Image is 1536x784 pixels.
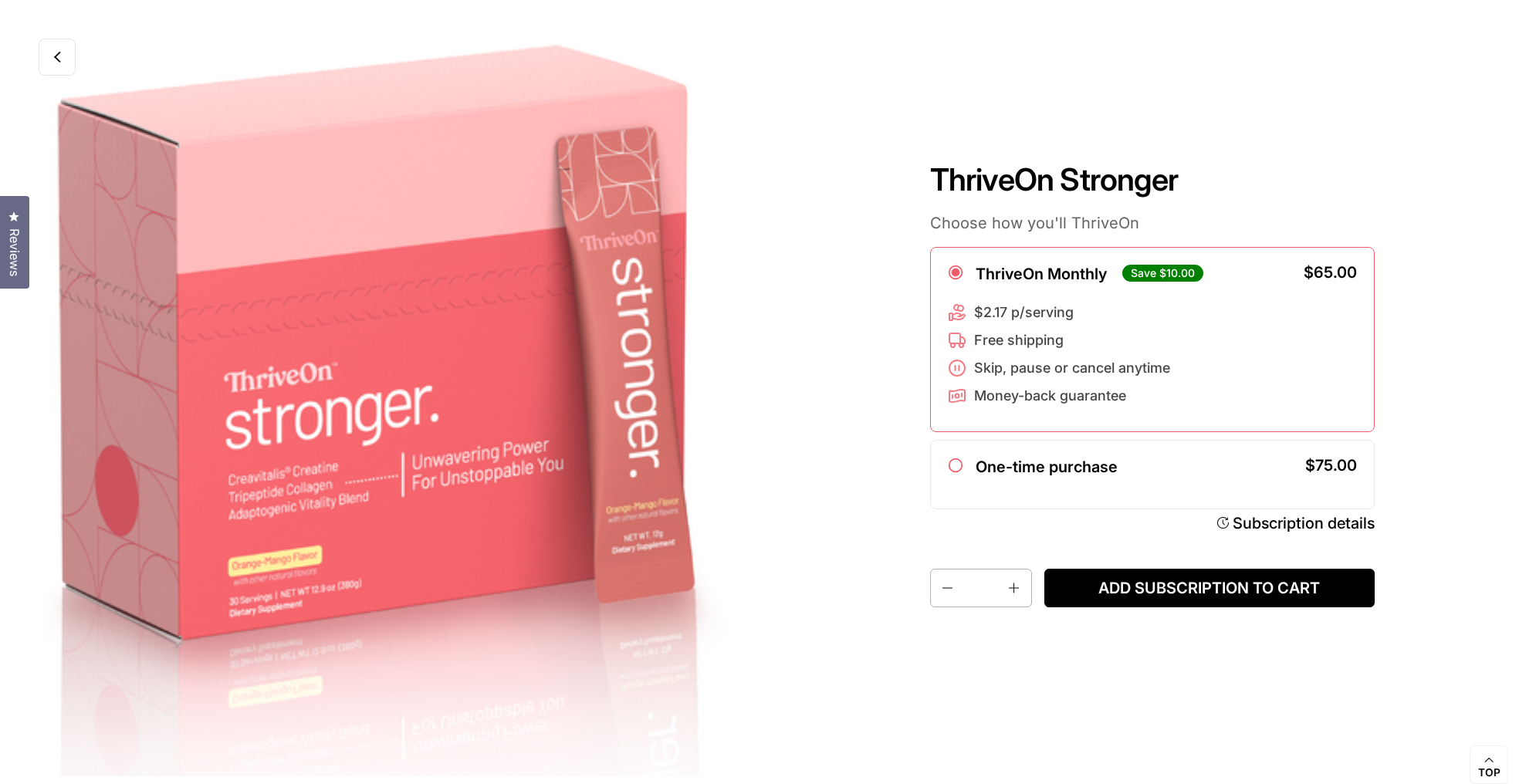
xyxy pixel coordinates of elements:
[1478,766,1500,780] span: Top
[1057,579,1362,598] span: Add subscription to cart
[1044,569,1374,607] button: Add subscription to cart
[1233,513,1375,533] div: Subscription details
[1122,265,1203,282] div: Save $10.00
[976,265,1107,283] label: ThriveOn Monthly
[930,213,1375,233] p: Choose how you'll ThriveOn
[948,331,1170,350] li: Free shipping
[1305,458,1357,473] div: $75.00
[948,359,1170,377] li: Skip, pause or cancel anytime
[1000,569,1031,607] button: Increase quantity
[931,569,962,607] button: Decrease quantity
[930,161,1375,198] h1: ThriveOn Stronger
[4,228,24,276] span: Reviews
[976,458,1118,476] label: One-time purchase
[1304,265,1357,280] div: $65.00
[948,303,1170,322] li: $2.17 p/serving
[948,387,1170,405] li: Money-back guarantee
[1459,711,1521,769] iframe: Gorgias live chat messenger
